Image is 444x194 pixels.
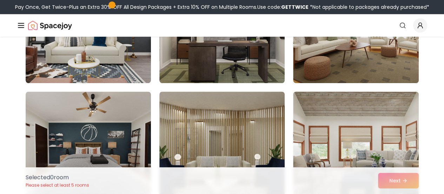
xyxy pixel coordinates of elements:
[28,18,72,32] img: Spacejoy Logo
[309,4,429,11] span: *Not applicable to packages already purchased*
[26,173,89,182] p: Selected 0 room
[17,14,427,37] nav: Global
[15,4,429,11] div: Pay Once, Get Twice-Plus an Extra 30% OFF All Design Packages + Extra 10% OFF on Multiple Rooms.
[281,4,309,11] b: GETTWICE
[257,4,309,11] span: Use code:
[26,182,89,188] p: Please select at least 5 rooms
[28,18,72,32] a: Spacejoy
